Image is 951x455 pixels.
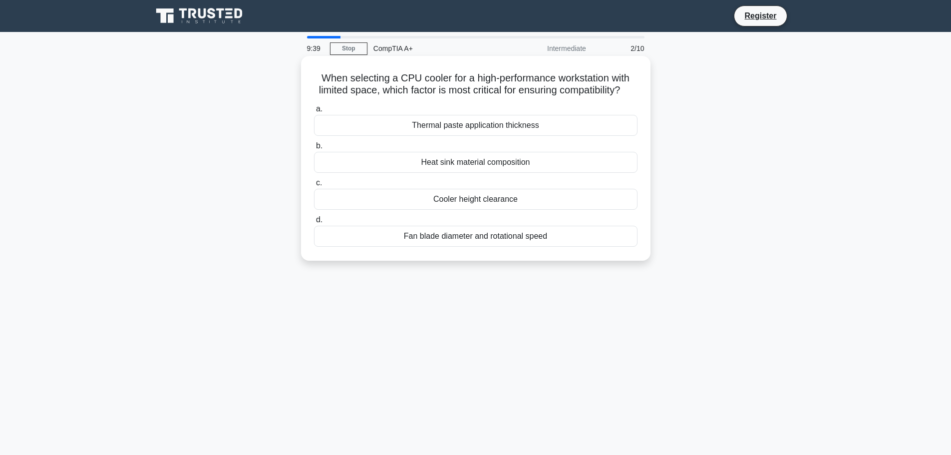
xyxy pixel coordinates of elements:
[592,38,650,58] div: 2/10
[505,38,592,58] div: Intermediate
[314,115,637,136] div: Thermal paste application thickness
[314,189,637,210] div: Cooler height clearance
[367,38,505,58] div: CompTIA A+
[316,141,322,150] span: b.
[316,215,322,224] span: d.
[314,226,637,247] div: Fan blade diameter and rotational speed
[316,178,322,187] span: c.
[316,104,322,113] span: a.
[313,72,638,97] h5: When selecting a CPU cooler for a high-performance workstation with limited space, which factor i...
[738,9,782,22] a: Register
[314,152,637,173] div: Heat sink material composition
[301,38,330,58] div: 9:39
[330,42,367,55] a: Stop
